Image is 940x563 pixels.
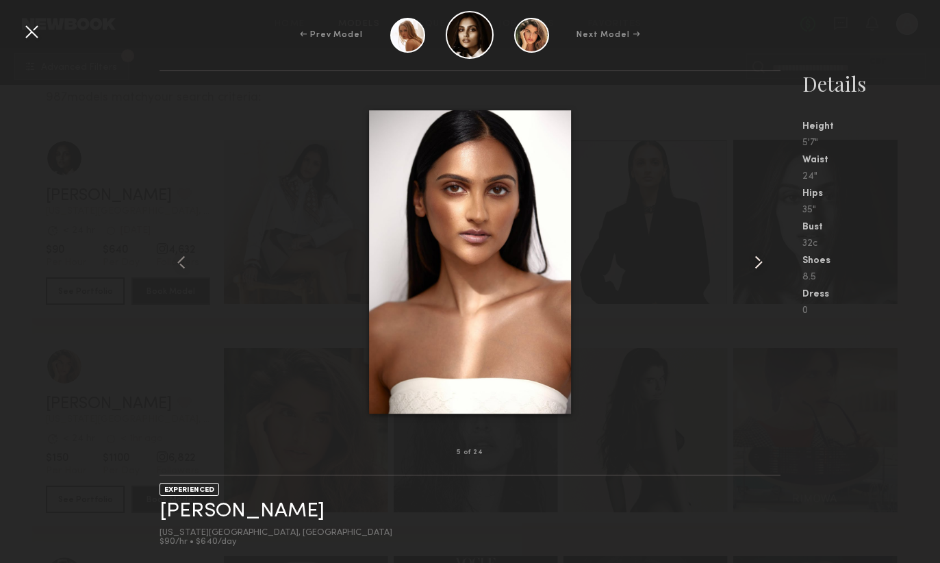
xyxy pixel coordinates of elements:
[802,189,940,199] div: Hips
[802,138,940,148] div: 5'7"
[802,155,940,165] div: Waist
[300,29,363,41] div: ← Prev Model
[802,223,940,232] div: Bust
[802,172,940,182] div: 24"
[160,529,392,538] div: [US_STATE][GEOGRAPHIC_DATA], [GEOGRAPHIC_DATA]
[160,483,219,496] div: EXPERIENCED
[160,538,392,547] div: $90/hr • $640/day
[802,273,940,282] div: 8.5
[802,256,940,266] div: Shoes
[802,205,940,215] div: 35"
[576,29,640,41] div: Next Model →
[802,70,940,97] div: Details
[802,239,940,249] div: 32c
[802,122,940,132] div: Height
[802,306,940,316] div: 0
[457,449,483,456] div: 5 of 24
[160,501,325,522] a: [PERSON_NAME]
[802,290,940,299] div: Dress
